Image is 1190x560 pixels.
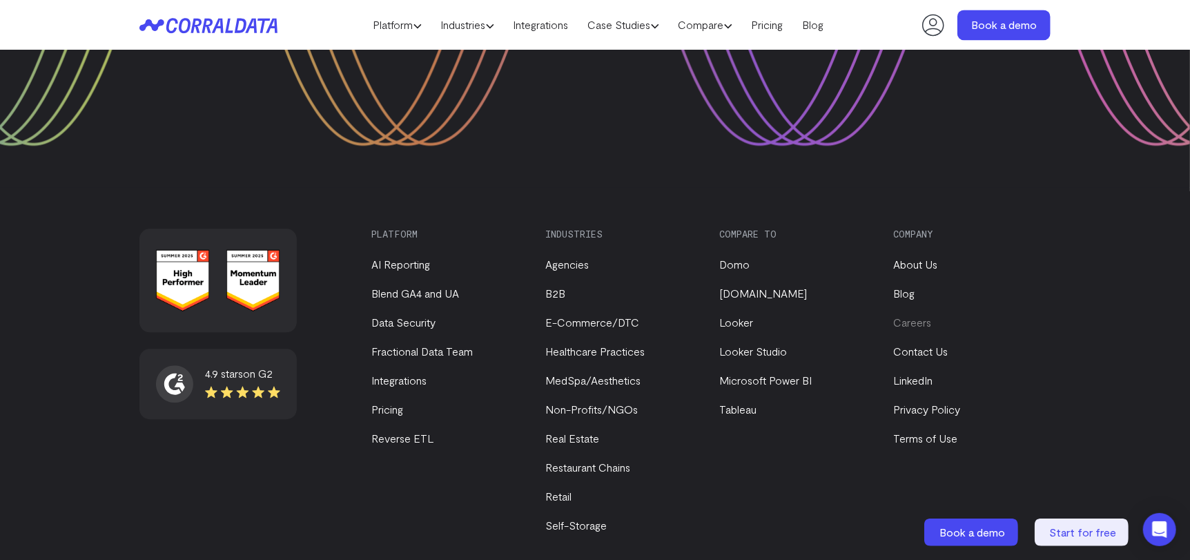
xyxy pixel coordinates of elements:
[893,345,948,358] a: Contact Us
[1143,513,1176,546] div: Open Intercom Messenger
[545,374,641,387] a: MedSpa/Aesthetics
[545,403,638,416] a: Non-Profits/NGOs
[431,15,504,35] a: Industries
[924,519,1021,546] a: Book a demo
[893,258,937,271] a: About Us
[371,229,522,240] h3: Platform
[545,345,645,358] a: Healthcare Practices
[719,287,807,300] a: [DOMAIN_NAME]
[545,519,607,532] a: Self-Storage
[1050,525,1117,539] span: Start for free
[893,403,960,416] a: Privacy Policy
[957,10,1051,40] a: Book a demo
[371,432,433,445] a: Reverse ETL
[545,316,639,329] a: E-Commerce/DTC
[793,15,834,35] a: Blog
[940,525,1006,539] span: Book a demo
[719,403,757,416] a: Tableau
[893,287,915,300] a: Blog
[742,15,793,35] a: Pricing
[719,229,870,240] h3: Compare to
[545,287,565,300] a: B2B
[243,367,273,380] span: on G2
[893,229,1044,240] h3: Company
[893,374,933,387] a: LinkedIn
[205,365,280,382] div: 4.9 stars
[371,316,436,329] a: Data Security
[719,316,753,329] a: Looker
[545,432,599,445] a: Real Estate
[371,374,427,387] a: Integrations
[371,403,403,416] a: Pricing
[504,15,578,35] a: Integrations
[545,229,696,240] h3: Industries
[719,374,812,387] a: Microsoft Power BI
[545,461,630,474] a: Restaurant Chains
[893,432,957,445] a: Terms of Use
[669,15,742,35] a: Compare
[156,365,280,403] a: 4.9 starson G2
[1035,519,1131,546] a: Start for free
[371,258,430,271] a: AI Reporting
[371,345,473,358] a: Fractional Data Team
[545,258,589,271] a: Agencies
[371,287,459,300] a: Blend GA4 and UA
[719,345,787,358] a: Looker Studio
[578,15,669,35] a: Case Studies
[719,258,750,271] a: Domo
[364,15,431,35] a: Platform
[893,316,931,329] a: Careers
[545,490,572,503] a: Retail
